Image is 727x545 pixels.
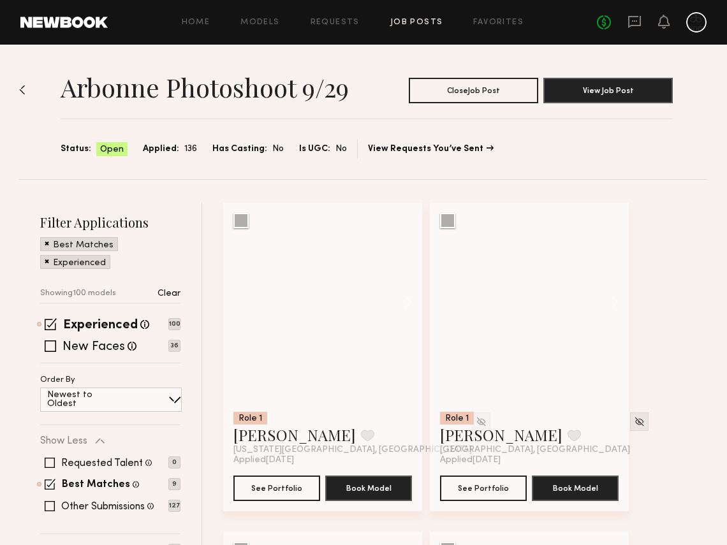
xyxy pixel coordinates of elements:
span: 136 [184,142,197,156]
a: View Requests You’ve Sent [368,145,494,154]
button: See Portfolio [440,476,527,501]
p: Clear [158,289,180,298]
button: CloseJob Post [409,78,538,103]
span: No [272,142,284,156]
p: Showing 100 models [40,289,116,298]
span: Has Casting: [212,142,267,156]
h1: Arbonne Photoshoot 9/29 [61,71,349,103]
p: Experienced [53,259,106,268]
a: Models [240,18,279,27]
a: Book Model [325,482,412,493]
a: Job Posts [390,18,443,27]
img: Back to previous page [19,85,26,95]
label: Other Submissions [61,502,145,512]
button: Book Model [532,476,619,501]
p: 9 [168,478,180,490]
label: Requested Talent [61,458,143,469]
div: Role 1 [233,412,267,425]
button: See Portfolio [233,476,320,501]
p: 0 [168,456,180,469]
h2: Filter Applications [40,214,180,231]
p: 36 [168,340,180,352]
a: Home [182,18,210,27]
a: Book Model [532,482,619,493]
p: Order By [40,376,75,384]
a: [PERSON_NAME] [440,425,562,445]
button: Book Model [325,476,412,501]
a: [PERSON_NAME] [233,425,356,445]
p: Best Matches [53,241,114,250]
p: Newest to Oldest [47,391,123,409]
label: Best Matches [62,480,130,490]
label: Experienced [63,319,138,332]
a: Favorites [473,18,524,27]
span: No [335,142,347,156]
p: 127 [168,500,180,512]
p: Show Less [40,436,87,446]
img: Unhide Model [634,416,645,427]
span: [US_STATE][GEOGRAPHIC_DATA], [GEOGRAPHIC_DATA] [233,445,472,455]
span: Is UGC: [299,142,330,156]
span: Applied: [143,142,179,156]
p: 100 [168,318,180,330]
span: Status: [61,142,91,156]
button: View Job Post [543,78,673,103]
div: Role 1 [440,412,474,425]
span: Open [100,143,124,156]
label: New Faces [62,341,125,354]
div: Applied [DATE] [440,455,619,465]
span: [GEOGRAPHIC_DATA], [GEOGRAPHIC_DATA] [440,445,630,455]
a: Requests [311,18,360,27]
div: Applied [DATE] [233,455,412,465]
